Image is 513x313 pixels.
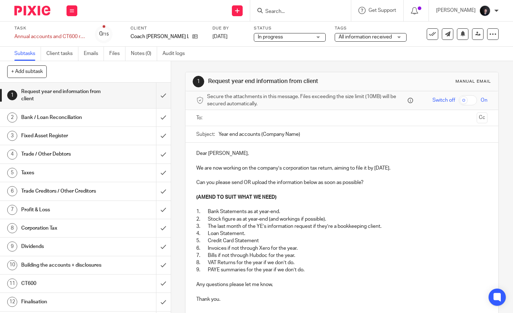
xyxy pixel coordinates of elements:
h1: CT600 [21,278,106,289]
p: 5. Credit Card Statement [196,237,487,244]
p: Can you please send OR upload the information below as soon as possible? [196,179,487,186]
a: Client tasks [46,47,78,61]
label: Status [254,26,326,31]
div: 10 [7,260,17,270]
span: Get Support [368,8,396,13]
div: 11 [7,279,17,289]
div: 1 [193,76,204,87]
label: Tags [335,26,407,31]
span: Switch off [432,97,455,104]
p: 9. PAYE summaries for the year if we don’t do. [196,266,487,273]
h1: Trade / Other Debtors [21,149,106,160]
a: Notes (0) [131,47,157,61]
p: 6. Invoices if not through Xero for the year. [196,245,487,252]
h1: Building the accounts + disclosures [21,260,106,271]
h1: Dividends [21,241,106,252]
p: Dear [PERSON_NAME], [196,150,487,157]
a: Subtasks [14,47,41,61]
h1: Request year end information from client [208,78,357,85]
span: In progress [258,34,283,40]
div: 12 [7,297,17,307]
p: 7. Bills if not through Hubdoc for the year. [196,252,487,259]
h1: Request year end information from client [21,86,106,105]
h1: Fixed Asset Register [21,130,106,141]
strong: (AMEND TO SUIT WHAT WE NEED) [196,195,276,200]
label: Due by [212,26,245,31]
div: 0 [99,30,109,38]
small: /15 [102,32,109,36]
div: 9 [7,241,17,252]
p: 4. Loan Statement. [196,230,487,237]
h1: Finalisation [21,296,106,307]
input: Search [265,9,329,15]
p: [PERSON_NAME] [436,7,476,14]
p: Coach [PERSON_NAME] Ltd [130,33,189,40]
img: 455A2509.jpg [479,5,491,17]
div: 3 [7,131,17,141]
div: Annual accounts and CT600 return [14,33,86,40]
div: 5 [7,168,17,178]
button: Cc [477,112,487,123]
p: 3. The last month of the YE’s information request if they’re a bookkeeping client. [196,223,487,230]
button: + Add subtask [7,65,47,78]
h1: Trade Creditors / Other Creditors [21,186,106,197]
a: Emails [84,47,104,61]
label: Client [130,26,203,31]
p: 2. Stock figure as at year-end (and workings if possible). [196,216,487,223]
div: 8 [7,223,17,233]
label: Task [14,26,86,31]
div: 2 [7,112,17,123]
div: 1 [7,90,17,100]
div: 7 [7,205,17,215]
p: We are now working on the company’s corporation tax return, aiming to file it by [DATE]. [196,165,487,172]
p: 1. Bank Statements as at year-end. [196,208,487,215]
a: Files [109,47,125,61]
span: On [481,97,487,104]
p: Thank you. [196,296,487,303]
h1: Corporation Tax [21,223,106,234]
div: Manual email [455,79,491,84]
h1: Profit & Loss [21,204,106,215]
img: Pixie [14,6,50,15]
h1: Bank / Loan Reconciliation [21,112,106,123]
div: 6 [7,186,17,196]
label: Subject: [196,131,215,138]
a: Audit logs [162,47,190,61]
span: Secure the attachments in this message. Files exceeding the size limit (10MB) will be secured aut... [207,93,406,108]
div: 4 [7,149,17,160]
label: To: [196,114,204,121]
span: All information received [339,34,392,40]
span: [DATE] [212,34,228,39]
p: 8. VAT Returns for the year if we don’t do. [196,259,487,266]
h1: Taxes [21,167,106,178]
p: Any questions please let me know, [196,281,487,288]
